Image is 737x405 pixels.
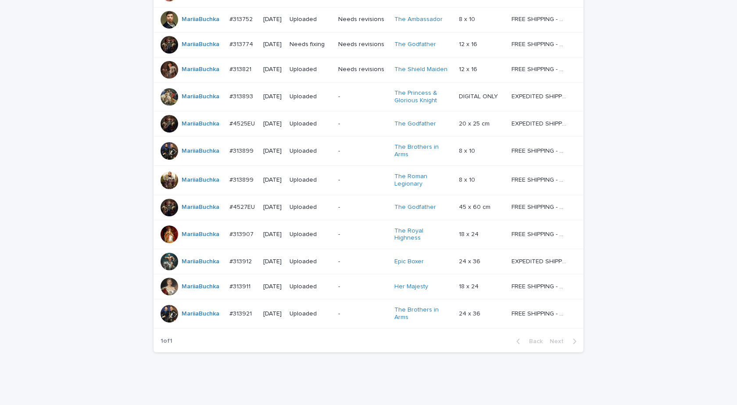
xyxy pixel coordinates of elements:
[229,146,255,155] p: #313899
[459,281,480,290] p: 18 x 24
[154,330,179,352] p: 1 of 1
[229,256,254,265] p: #313912
[290,176,331,184] p: Uploaded
[229,308,254,318] p: #313921
[459,64,479,73] p: 12 x 16
[182,258,219,265] a: MariiaBuchka
[263,120,283,128] p: [DATE]
[154,220,583,249] tr: MariiaBuchka #313907#313907 [DATE]Uploaded-The Royal Highness 18 x 2418 x 24 FREE SHIPPING - prev...
[182,66,219,73] a: MariiaBuchka
[290,147,331,155] p: Uploaded
[512,202,568,211] p: FREE SHIPPING - preview in 1-2 business days, after your approval delivery will take 5-10 busines...
[394,16,443,23] a: The Ambassador
[154,299,583,329] tr: MariiaBuchka #313921#313921 [DATE]Uploaded-The Brothers in Arms 24 x 3624 x 36 FREE SHIPPING - pr...
[550,338,569,344] span: Next
[512,64,568,73] p: FREE SHIPPING - preview in 1-2 business days, after your approval delivery will take 5-10 b.d.
[512,308,568,318] p: FREE SHIPPING - preview in 1-2 business days, after your approval delivery will take 5-10 b.d.
[394,227,449,242] a: The Royal Highness
[263,310,283,318] p: [DATE]
[263,204,283,211] p: [DATE]
[263,16,283,23] p: [DATE]
[229,202,257,211] p: #4527EU
[229,281,252,290] p: #313911
[394,120,436,128] a: The Godfather
[154,82,583,111] tr: MariiaBuchka #313893#313893 [DATE]Uploaded-The Princess & Glorious Knight DIGITAL ONLYDIGITAL ONL...
[394,173,449,188] a: The Roman Legionary
[263,283,283,290] p: [DATE]
[459,91,500,100] p: DIGITAL ONLY
[512,256,568,265] p: EXPEDITED SHIPPING - preview in 1 business day; delivery up to 5 business days after your approval.
[338,176,387,184] p: -
[290,283,331,290] p: Uploaded
[459,146,477,155] p: 8 x 10
[394,283,428,290] a: Her Majesty
[546,337,583,345] button: Next
[459,202,492,211] p: 45 x 60 cm
[182,93,219,100] a: MariiaBuchka
[182,147,219,155] a: MariiaBuchka
[524,338,543,344] span: Back
[182,176,219,184] a: MariiaBuchka
[182,231,219,238] a: MariiaBuchka
[394,204,436,211] a: The Godfather
[394,306,449,321] a: The Brothers in Arms
[394,90,449,104] a: The Princess & Glorious Knight
[263,176,283,184] p: [DATE]
[154,32,583,57] tr: MariiaBuchka #313774#313774 [DATE]Needs fixingNeeds revisionsThe Godfather 12 x 1612 x 16 FREE SH...
[512,229,568,238] p: FREE SHIPPING - preview in 1-2 business days, after your approval delivery will take 5-10 b.d.
[229,14,254,23] p: #313752
[182,204,219,211] a: MariiaBuchka
[229,39,255,48] p: #313774
[338,310,387,318] p: -
[338,93,387,100] p: -
[154,57,583,82] tr: MariiaBuchka #313821#313821 [DATE]UploadedNeeds revisionsThe Shield Maiden 12 x 1612 x 16 FREE SH...
[182,310,219,318] a: MariiaBuchka
[154,165,583,195] tr: MariiaBuchka #313899#313899 [DATE]Uploaded-The Roman Legionary 8 x 108 x 10 FREE SHIPPING - previ...
[154,136,583,166] tr: MariiaBuchka #313899#313899 [DATE]Uploaded-The Brothers in Arms 8 x 108 x 10 FREE SHIPPING - prev...
[338,147,387,155] p: -
[229,118,257,128] p: #4525EU
[459,229,480,238] p: 18 x 24
[229,91,255,100] p: #313893
[263,93,283,100] p: [DATE]
[509,337,546,345] button: Back
[512,118,568,128] p: EXPEDITED SHIPPING - preview in 1-2 business day; delivery up to 5 days after your approval
[229,64,253,73] p: #313821
[459,308,482,318] p: 24 x 36
[182,41,219,48] a: MariiaBuchka
[512,91,568,100] p: EXPEDITED SHIPPING - preview in 1 business day; delivery up to 5 business days after your approval.
[394,66,447,73] a: The Shield Maiden
[154,249,583,274] tr: MariiaBuchka #313912#313912 [DATE]Uploaded-Epic Boxer 24 x 3624 x 36 EXPEDITED SHIPPING - preview...
[512,14,568,23] p: FREE SHIPPING - preview in 1-2 business days, after your approval delivery will take 5-10 b.d.
[394,258,424,265] a: Epic Boxer
[338,258,387,265] p: -
[338,204,387,211] p: -
[459,175,477,184] p: 8 x 10
[290,41,331,48] p: Needs fixing
[338,120,387,128] p: -
[290,258,331,265] p: Uploaded
[182,16,219,23] a: MariiaBuchka
[290,93,331,100] p: Uploaded
[229,229,255,238] p: #313907
[290,16,331,23] p: Uploaded
[154,111,583,136] tr: MariiaBuchka #4525EU#4525EU [DATE]Uploaded-The Godfather 20 x 25 cm20 x 25 cm EXPEDITED SHIPPING ...
[263,147,283,155] p: [DATE]
[290,231,331,238] p: Uploaded
[338,41,387,48] p: Needs revisions
[512,281,568,290] p: FREE SHIPPING - preview in 1-2 business days, after your approval delivery will take 5-10 b.d.
[290,120,331,128] p: Uploaded
[338,231,387,238] p: -
[394,41,436,48] a: The Godfather
[229,175,255,184] p: #313899
[154,274,583,299] tr: MariiaBuchka #313911#313911 [DATE]Uploaded-Her Majesty 18 x 2418 x 24 FREE SHIPPING - preview in ...
[338,66,387,73] p: Needs revisions
[459,39,479,48] p: 12 x 16
[263,66,283,73] p: [DATE]
[154,7,583,32] tr: MariiaBuchka #313752#313752 [DATE]UploadedNeeds revisionsThe Ambassador 8 x 108 x 10 FREE SHIPPIN...
[512,175,568,184] p: FREE SHIPPING - preview in 1-2 business days, after your approval delivery will take 5-10 b.d.
[263,231,283,238] p: [DATE]
[290,310,331,318] p: Uploaded
[290,66,331,73] p: Uploaded
[512,39,568,48] p: FREE SHIPPING - preview in 1-2 business days, after your approval delivery will take 5-10 b.d.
